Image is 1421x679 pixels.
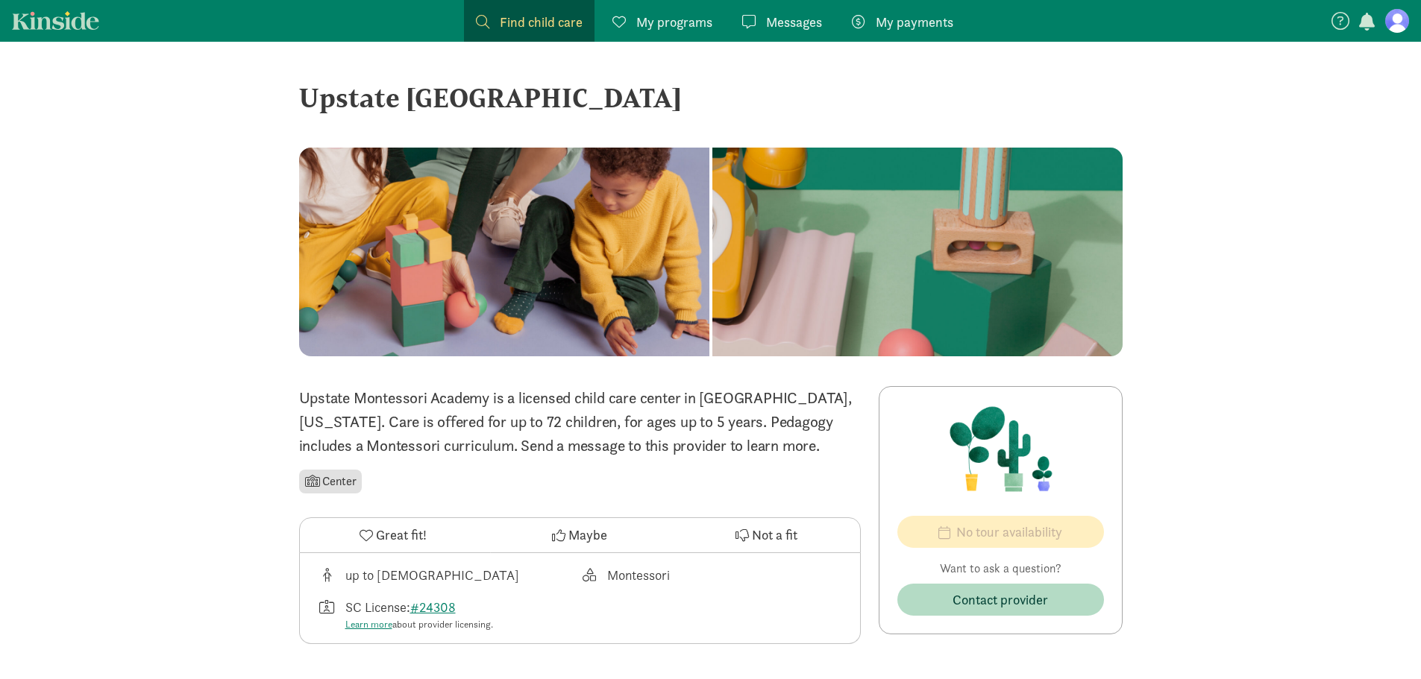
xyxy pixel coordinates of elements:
span: Not a fit [752,525,797,545]
div: SC License: [345,597,493,632]
span: Find child care [500,12,583,32]
span: My payments [876,12,953,32]
div: Upstate [GEOGRAPHIC_DATA] [299,78,1123,118]
button: Maybe [486,518,673,552]
a: Kinside [12,11,99,30]
button: Not a fit [673,518,859,552]
span: Contact provider [953,590,1048,610]
span: No tour availability [956,522,1062,542]
div: This provider's education philosophy [580,565,842,585]
button: No tour availability [897,516,1104,548]
span: My programs [636,12,712,32]
span: Maybe [568,525,607,545]
div: Age range for children that this provider cares for [318,565,580,585]
div: License number [318,597,580,632]
li: Center [299,470,363,493]
p: Upstate Montessori Academy is a licensed child care center in [GEOGRAPHIC_DATA], [US_STATE]. Care... [299,386,861,458]
div: about provider licensing. [345,617,493,632]
span: Messages [766,12,822,32]
button: Contact provider [897,584,1104,616]
div: up to [DEMOGRAPHIC_DATA] [345,565,519,585]
span: Great fit! [376,525,427,545]
a: Learn more [345,618,392,631]
p: Want to ask a question? [897,560,1104,578]
button: Great fit! [300,518,486,552]
a: #24308 [410,599,456,616]
div: Montessori [607,565,670,585]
